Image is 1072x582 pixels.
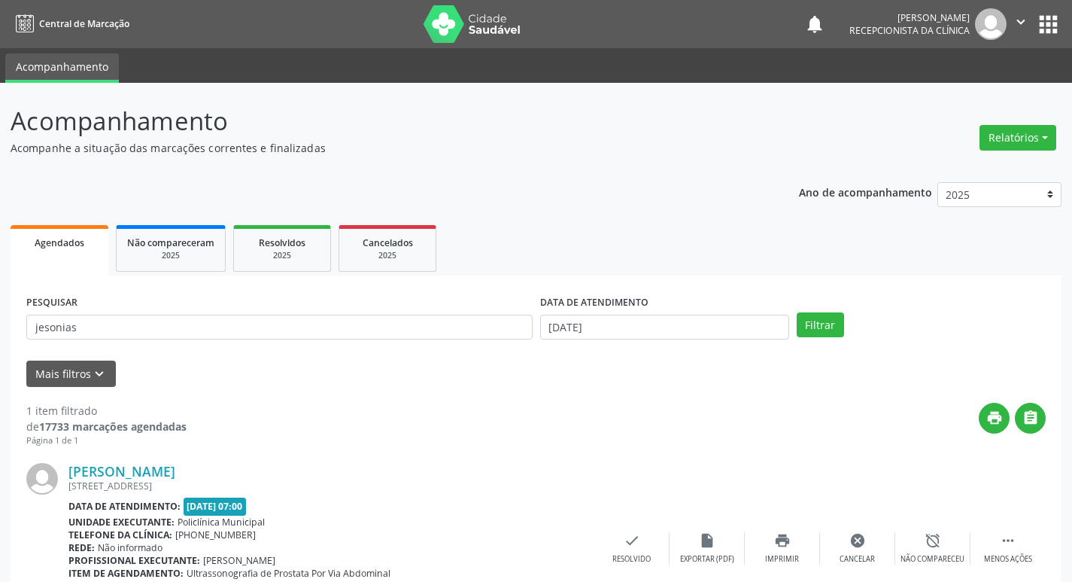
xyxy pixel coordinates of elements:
[11,11,129,36] a: Central de Marcação
[765,554,799,565] div: Imprimir
[11,102,746,140] p: Acompanhamento
[840,554,875,565] div: Cancelar
[68,554,200,567] b: Profissional executante:
[1035,11,1061,38] button: apps
[259,236,305,249] span: Resolvidos
[26,463,58,495] img: img
[849,532,866,549] i: cancel
[900,554,964,565] div: Não compareceu
[5,53,119,83] a: Acompanhamento
[127,250,214,261] div: 2025
[986,410,1003,426] i: print
[925,532,941,549] i: alarm_off
[68,480,594,492] div: [STREET_ADDRESS]
[127,236,214,249] span: Não compareceram
[774,532,791,549] i: print
[35,236,84,249] span: Agendados
[350,250,425,261] div: 2025
[26,403,187,419] div: 1 item filtrado
[540,315,789,340] input: Selecione um intervalo
[799,182,932,201] p: Ano de acompanhamento
[39,419,187,434] strong: 17733 marcações agendadas
[68,541,95,554] b: Rede:
[540,291,648,315] label: DATA DE ATENDIMENTO
[624,532,640,549] i: check
[184,498,247,515] span: [DATE] 07:00
[984,554,1032,565] div: Menos ações
[26,434,187,447] div: Página 1 de 1
[26,315,533,340] input: Nome, CNS
[91,366,108,382] i: keyboard_arrow_down
[11,140,746,156] p: Acompanhe a situação das marcações correntes e finalizadas
[68,567,184,580] b: Item de agendamento:
[187,567,390,580] span: Ultrassonografia de Prostata Por Via Abdominal
[979,125,1056,151] button: Relatórios
[612,554,651,565] div: Resolvido
[979,403,1010,434] button: print
[68,516,175,529] b: Unidade executante:
[1015,403,1046,434] button: 
[1007,8,1035,40] button: 
[804,14,825,35] button: notifications
[1000,532,1016,549] i: 
[39,17,129,30] span: Central de Marcação
[1022,410,1039,426] i: 
[178,516,265,529] span: Policlínica Municipal
[849,11,970,24] div: [PERSON_NAME]
[849,24,970,37] span: Recepcionista da clínica
[1013,14,1029,30] i: 
[26,361,116,387] button: Mais filtroskeyboard_arrow_down
[98,541,162,554] span: Não informado
[975,8,1007,40] img: img
[68,529,172,541] b: Telefone da clínica:
[680,554,734,565] div: Exportar (PDF)
[244,250,320,261] div: 2025
[68,500,181,513] b: Data de atendimento:
[797,312,844,338] button: Filtrar
[68,463,175,480] a: [PERSON_NAME]
[203,554,275,567] span: [PERSON_NAME]
[363,236,413,249] span: Cancelados
[699,532,715,549] i: insert_drive_file
[175,529,256,541] span: [PHONE_NUMBER]
[26,291,77,315] label: PESQUISAR
[26,419,187,434] div: de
